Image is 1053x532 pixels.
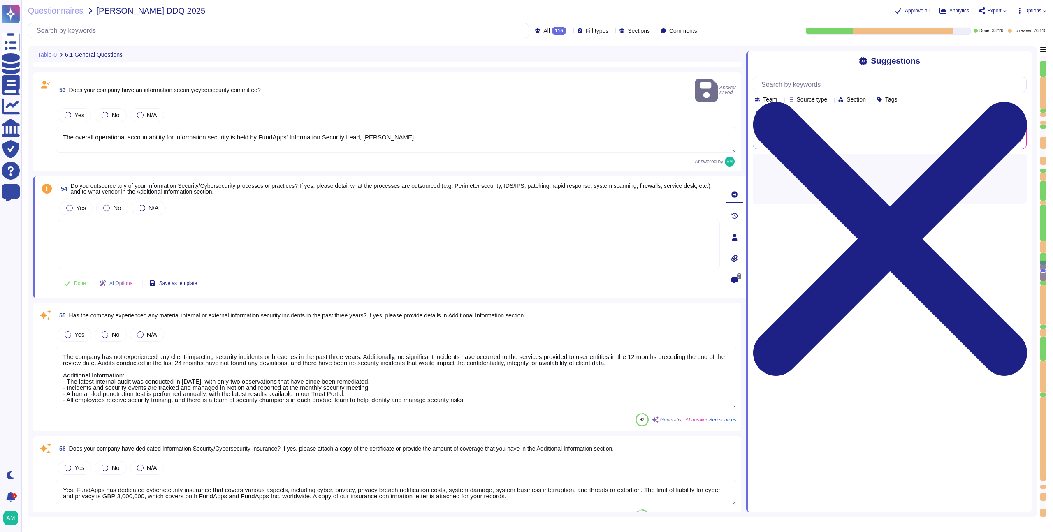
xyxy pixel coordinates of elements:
span: AI Options [109,281,132,286]
button: Save as template [143,275,204,291]
span: 33 / 115 [992,29,1005,33]
span: 6.1 General Questions [65,52,123,58]
span: 92 [640,417,644,422]
span: Sections [628,28,650,34]
span: Has the company experienced any material internal or external information security incidents in t... [69,312,526,319]
button: user [2,509,24,527]
span: Yes [74,464,84,471]
span: Does your company have dedicated Information Security/Cybersecurity Insurance? If yes, please att... [69,445,614,452]
button: Analytics [939,7,969,14]
span: 55 [56,312,66,318]
span: No [111,464,119,471]
span: 53 [56,87,66,93]
span: Export [987,8,1002,13]
span: Questionnaires [28,7,83,15]
textarea: The company has not experienced any client-impacting security incidents or breaches in the past t... [56,347,736,409]
span: Approve all [905,8,930,13]
span: No [113,204,121,211]
span: To review: [1014,29,1032,33]
span: Done [74,281,86,286]
span: 70 / 115 [1034,29,1046,33]
span: 0 [737,273,742,279]
button: Approve all [895,7,930,14]
span: Options [1025,8,1041,13]
img: user [725,157,735,167]
span: Answered by [695,159,723,164]
span: Done: [979,29,990,33]
span: Do you outsource any of your Information Security/Cybersecurity processes or practices? If yes, p... [71,183,710,195]
span: Table-0 [38,52,57,58]
span: [PERSON_NAME] DDQ 2025 [97,7,206,15]
span: N/A [147,111,157,118]
span: N/A [147,331,157,338]
span: Fill types [586,28,608,34]
span: All [543,28,550,34]
span: Save as template [159,281,197,286]
span: 56 [56,446,66,451]
span: See sources [709,417,737,422]
span: Does your company have an information security/cybersecurity committee? [69,87,261,93]
span: Yes [76,204,86,211]
span: Answer saved [695,77,736,103]
span: Generative AI answer [660,417,707,422]
span: Analytics [949,8,969,13]
span: N/A [148,204,159,211]
div: 5 [12,493,17,498]
span: Yes [74,111,84,118]
input: Search by keywords [32,23,529,38]
span: Yes [74,331,84,338]
input: Search by keywords [757,77,1026,92]
button: Done [58,275,93,291]
span: No [111,111,119,118]
span: No [111,331,119,338]
img: user [3,511,18,525]
textarea: Yes, FundApps has dedicated cybersecurity insurance that covers various aspects, including cyber,... [56,480,736,505]
div: 115 [552,27,566,35]
span: 54 [58,186,67,192]
span: Comments [669,28,697,34]
span: N/A [147,464,157,471]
